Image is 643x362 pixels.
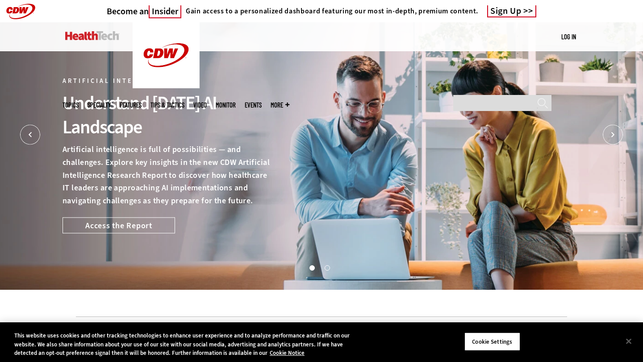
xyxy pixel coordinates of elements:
h4: Gain access to a personalized dashboard featuring our most in-depth, premium content. [186,7,478,16]
button: 1 of 2 [309,265,314,270]
a: Sign Up [487,5,536,17]
div: This website uses cookies and other tracking technologies to enhance user experience and to analy... [14,331,354,358]
span: Specialty [88,102,111,108]
button: Cookie Settings [464,332,520,351]
img: Home [133,22,200,88]
h3: Become an [107,6,181,17]
button: Close [619,331,639,351]
img: Home [65,31,119,40]
span: Topics [63,102,79,108]
button: Prev [20,125,40,145]
a: Events [245,102,262,108]
span: More [271,102,289,108]
a: Access the Report [63,217,175,233]
div: User menu [561,32,576,41]
a: Tips & Tactics [150,102,184,108]
a: Gain access to a personalized dashboard featuring our most in-depth, premium content. [181,7,478,16]
div: Understand [DATE] AI Landscape [63,91,270,139]
button: Next [603,125,623,145]
a: Log in [561,33,576,41]
a: More information about your privacy [270,349,305,357]
a: MonITor [216,102,236,108]
button: 2 of 2 [325,265,329,270]
a: Become anInsider [107,6,181,17]
a: CDW [133,81,200,90]
p: Artificial intelligence is full of possibilities — and challenges. Explore key insights in the ne... [63,143,270,207]
span: Insider [149,5,181,18]
a: Video [193,102,207,108]
a: Features [120,102,142,108]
